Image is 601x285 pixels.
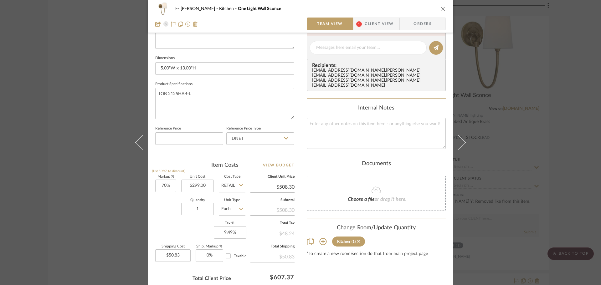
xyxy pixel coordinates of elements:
[365,18,393,30] span: Client View
[155,62,294,75] input: Enter the dimensions of this item
[234,254,246,258] span: Taxable
[214,222,245,225] label: Tax %
[196,245,223,248] label: Ship. Markup %
[226,127,261,130] label: Reference Price Type
[181,175,214,178] label: Unit Cost
[307,160,446,167] div: Documents
[250,204,295,215] div: $508.30
[407,18,439,30] span: Orders
[155,57,175,60] label: Dimensions
[356,21,362,27] span: 1
[263,161,295,169] a: View Budget
[250,175,295,178] label: Client Unit Price
[234,271,297,283] div: $607.37
[352,239,356,244] div: (1)
[238,7,281,11] span: One Light Wall Sconce
[219,199,245,202] label: Unit Type
[250,199,295,202] label: Subtotal
[155,175,176,178] label: Markup %
[312,68,443,88] div: [EMAIL_ADDRESS][DOMAIN_NAME] , [PERSON_NAME][EMAIL_ADDRESS][DOMAIN_NAME] , [PERSON_NAME][EMAIL_AD...
[375,197,407,202] span: or drag it here.
[250,245,295,248] label: Total Shipping
[181,199,214,202] label: Quantity
[155,245,191,248] label: Shipping Cost
[337,239,350,244] div: Kitchen
[250,251,295,262] div: $50.83
[250,222,295,225] label: Total Tax
[219,175,245,178] label: Cost Type
[307,225,446,232] div: Change Room/Update Quantity
[219,7,238,11] span: Kitchen
[307,105,446,112] div: Internal Notes
[250,227,295,239] div: $48.24
[155,127,181,130] label: Reference Price
[155,83,193,86] label: Product Specifications
[307,252,446,257] div: *To create a new room/section do that from main project page
[155,161,294,169] div: Item Costs
[193,22,198,27] img: Remove from project
[317,18,343,30] span: Team View
[348,197,375,202] span: Choose a file
[193,275,231,282] span: Total Client Price
[312,63,443,68] span: Recipients:
[175,7,219,11] span: E- [PERSON_NAME]
[155,3,170,15] img: 9fbe9f1c-881d-4807-817c-d1c758cbd02e_48x40.jpg
[440,6,446,12] button: close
